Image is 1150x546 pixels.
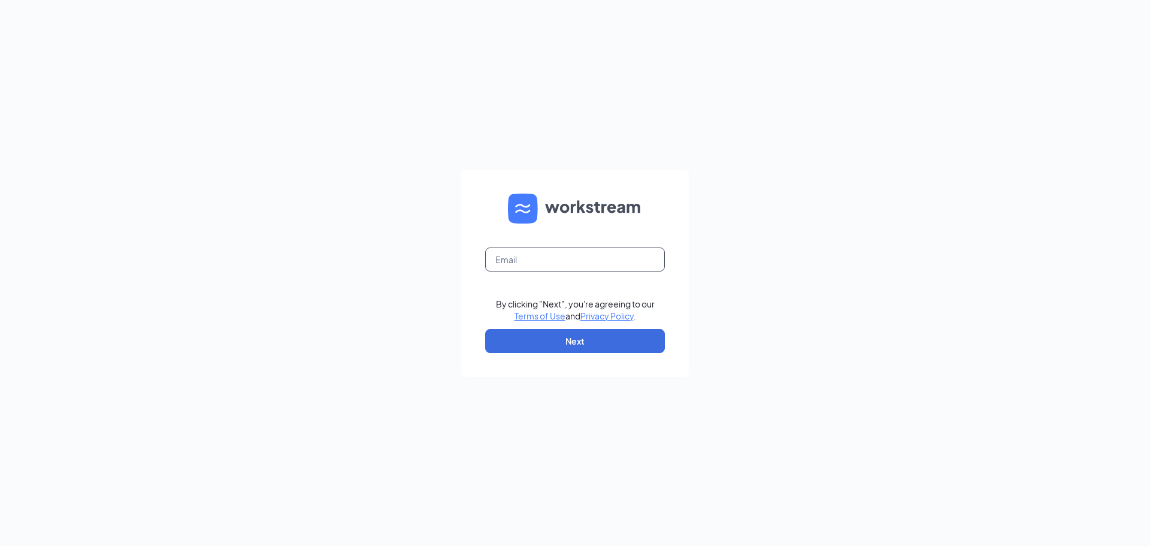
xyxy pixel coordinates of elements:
[580,310,634,321] a: Privacy Policy
[485,329,665,353] button: Next
[508,194,642,224] img: WS logo and Workstream text
[515,310,565,321] a: Terms of Use
[485,248,665,272] input: Email
[496,298,655,322] div: By clicking "Next", you're agreeing to our and .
